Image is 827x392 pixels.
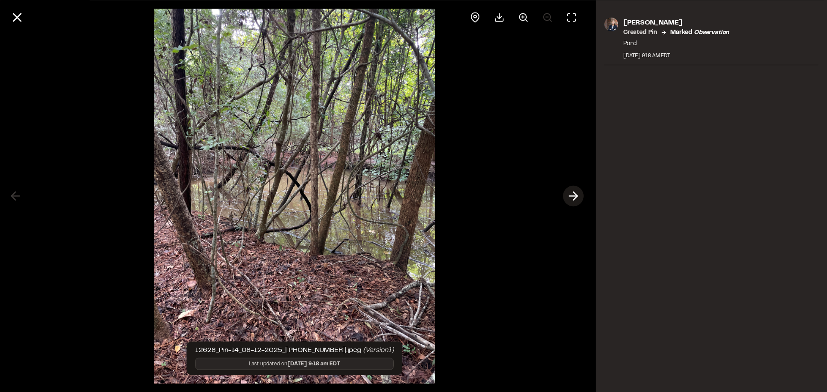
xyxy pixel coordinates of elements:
[694,30,729,35] em: observation
[623,28,657,37] p: Created Pin
[623,17,729,28] p: [PERSON_NAME]
[623,52,729,59] div: [DATE] 9:18 AM EDT
[604,17,618,31] img: photo
[7,7,28,28] button: Close modal
[670,28,729,37] p: Marked
[561,7,582,28] button: Toggle Fullscreen
[465,7,485,28] div: View pin on map
[563,186,584,207] button: Next photo
[623,39,729,48] p: Pond
[513,7,534,28] button: Zoom in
